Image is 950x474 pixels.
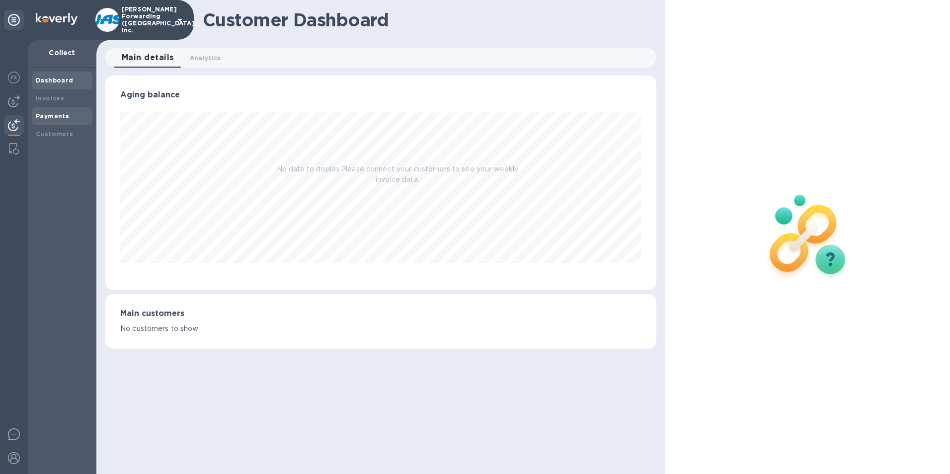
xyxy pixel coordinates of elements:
[36,77,74,84] b: Dashboard
[120,323,641,334] p: No customers to show
[36,112,69,120] b: Payments
[36,94,64,102] b: Invoices
[4,10,24,30] div: Unpin categories
[36,130,74,138] b: Customers
[203,9,649,30] h1: Customer Dashboard
[8,72,20,83] img: Foreign exchange
[190,53,221,63] span: Analytics
[122,6,171,34] p: [PERSON_NAME] Forwarding ([GEOGRAPHIC_DATA]), Inc.
[120,90,641,100] h3: Aging balance
[36,13,78,25] img: Logo
[122,51,174,65] span: Main details
[120,309,641,318] h3: Main customers
[36,48,88,58] p: Collect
